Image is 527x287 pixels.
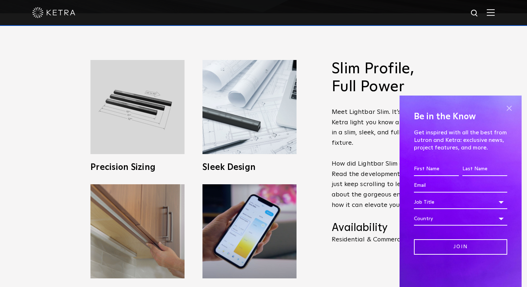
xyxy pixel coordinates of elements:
[487,9,495,16] img: Hamburger%20Nav.svg
[332,60,443,96] h2: Slim Profile, Full Power
[414,212,507,226] div: Country
[202,60,297,154] img: L30_SlimProfile
[414,129,507,151] p: Get inspired with all the best from Lutron and Ketra: exclusive news, project features, and more.
[90,184,185,278] img: LS0_Easy_Install
[332,107,443,210] p: Meet Lightbar Slim. It’s the stunning Ketra light you know and love, now in a slim, sleek, and fu...
[90,163,185,172] h3: Precision Sizing
[332,221,443,235] h4: Availability
[470,9,479,18] img: search icon
[202,163,297,172] h3: Sleek Design
[414,162,459,176] input: First Name
[462,162,507,176] input: Last Name
[32,7,75,18] img: ketra-logo-2019-white
[414,179,507,193] input: Email
[90,60,185,154] img: L30_Custom_Length_Black-2
[414,110,507,124] h4: Be in the Know
[414,239,507,255] input: Join
[202,184,297,278] img: L30_SystemIntegration
[414,195,507,209] div: Job Title
[332,236,443,243] p: Residential & Commercial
